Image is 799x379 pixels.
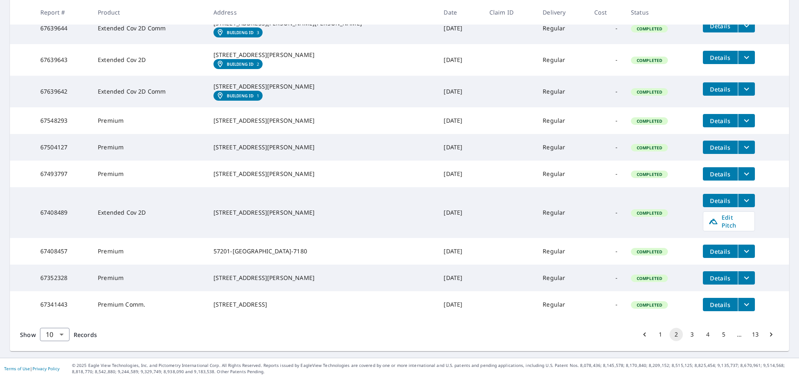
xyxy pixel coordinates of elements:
td: [DATE] [437,291,482,318]
td: - [588,44,624,76]
td: - [588,134,624,161]
span: Details [708,117,733,125]
button: detailsBtn-67408457 [703,245,738,258]
button: detailsBtn-67493797 [703,167,738,181]
span: Details [708,274,733,282]
button: filesDropdownBtn-67639642 [738,82,755,96]
p: © 2025 Eagle View Technologies, Inc. and Pictometry International Corp. All Rights Reserved. Repo... [72,362,795,375]
a: Privacy Policy [32,366,60,372]
nav: pagination navigation [637,328,779,341]
button: filesDropdownBtn-67341443 [738,298,755,311]
td: Regular [536,107,588,134]
div: 10 [40,323,69,346]
td: 67504127 [34,134,91,161]
button: Go to next page [764,328,778,341]
span: Edit Pitch [708,213,749,229]
a: Building ID3 [213,27,263,37]
button: detailsBtn-67639643 [703,51,738,64]
div: [STREET_ADDRESS][PERSON_NAME] [213,170,431,178]
a: Building ID1 [213,91,263,101]
td: Extended Cov 2D Comm [91,12,206,44]
p: | [4,366,60,371]
td: - [588,107,624,134]
span: Details [708,144,733,151]
td: - [588,76,624,107]
td: Regular [536,44,588,76]
button: Go to page 3 [685,328,699,341]
span: Completed [632,145,667,151]
td: Regular [536,291,588,318]
button: filesDropdownBtn-67639643 [738,51,755,64]
td: [DATE] [437,134,482,161]
span: Completed [632,171,667,177]
button: detailsBtn-67408489 [703,194,738,207]
td: Regular [536,134,588,161]
button: detailsBtn-67639642 [703,82,738,96]
td: Regular [536,76,588,107]
td: - [588,161,624,187]
td: [DATE] [437,238,482,265]
button: filesDropdownBtn-67504127 [738,141,755,154]
div: [STREET_ADDRESS][PERSON_NAME] [213,116,431,125]
td: 67352328 [34,265,91,291]
em: Building ID [227,30,254,35]
div: 57201-[GEOGRAPHIC_DATA]-7180 [213,247,431,255]
span: Records [74,331,97,339]
span: Completed [632,302,667,308]
td: [DATE] [437,265,482,291]
button: detailsBtn-67504127 [703,141,738,154]
td: 67548293 [34,107,91,134]
td: - [588,12,624,44]
div: [STREET_ADDRESS][PERSON_NAME] [213,51,431,59]
button: Go to page 4 [701,328,715,341]
span: Details [708,85,733,93]
button: detailsBtn-67341443 [703,298,738,311]
button: Go to previous page [638,328,651,341]
td: 67408489 [34,187,91,238]
span: Completed [632,26,667,32]
td: Extended Cov 2D [91,187,206,238]
button: filesDropdownBtn-67408457 [738,245,755,258]
td: [DATE] [437,12,482,44]
span: Completed [632,249,667,255]
button: page 2 [670,328,683,341]
span: Completed [632,118,667,124]
td: 67493797 [34,161,91,187]
td: [DATE] [437,187,482,238]
td: 67341443 [34,291,91,318]
span: Details [708,301,733,309]
span: Completed [632,57,667,63]
button: detailsBtn-67548293 [703,114,738,127]
td: 67639644 [34,12,91,44]
td: Premium [91,265,206,291]
a: Terms of Use [4,366,30,372]
td: Premium [91,161,206,187]
div: [STREET_ADDRESS][PERSON_NAME] [213,208,431,217]
span: Details [708,197,733,205]
button: filesDropdownBtn-67548293 [738,114,755,127]
td: Regular [536,161,588,187]
span: Completed [632,275,667,281]
td: 67408457 [34,238,91,265]
td: Premium [91,107,206,134]
button: filesDropdownBtn-67408489 [738,194,755,207]
td: Regular [536,12,588,44]
span: Details [708,22,733,30]
button: detailsBtn-67639644 [703,19,738,32]
button: Go to page 1 [654,328,667,341]
div: … [733,330,746,339]
span: Show [20,331,36,339]
td: - [588,265,624,291]
span: Details [708,248,733,255]
td: Premium [91,238,206,265]
button: Go to page 5 [717,328,730,341]
td: Premium Comm. [91,291,206,318]
button: filesDropdownBtn-67639644 [738,19,755,32]
span: Completed [632,89,667,95]
td: [DATE] [437,161,482,187]
a: Edit Pitch [703,211,755,231]
td: [DATE] [437,107,482,134]
button: filesDropdownBtn-67352328 [738,271,755,285]
div: Show 10 records [40,328,69,341]
td: - [588,187,624,238]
